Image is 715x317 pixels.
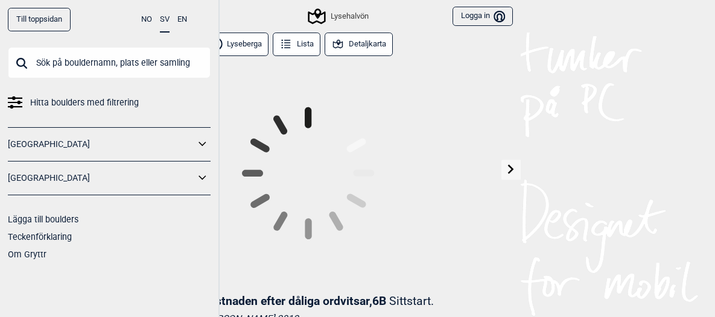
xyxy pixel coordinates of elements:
[273,33,321,56] button: Lista
[141,8,152,31] button: NO
[177,8,187,31] button: EN
[8,250,46,259] a: Om Gryttr
[160,8,170,33] button: SV
[8,215,78,224] a: Lägga till boulders
[30,94,139,111] span: Hitta boulders med filtrering
[8,136,195,153] a: [GEOGRAPHIC_DATA]
[8,232,72,242] a: Teckenförklaring
[8,94,211,111] a: Hitta boulders med filtrering
[453,7,512,27] button: Logga in
[310,9,368,24] div: Lysehalvön
[203,294,386,308] span: Tystnaden efter dåliga ordvitsar , 6B
[8,8,71,31] a: Till toppsidan
[389,294,434,308] p: Sittstart.
[8,169,195,187] a: [GEOGRAPHIC_DATA]
[8,47,211,78] input: Sök på bouldernamn, plats eller samling
[203,33,269,56] button: Lyseberga
[325,33,393,56] button: Detaljkarta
